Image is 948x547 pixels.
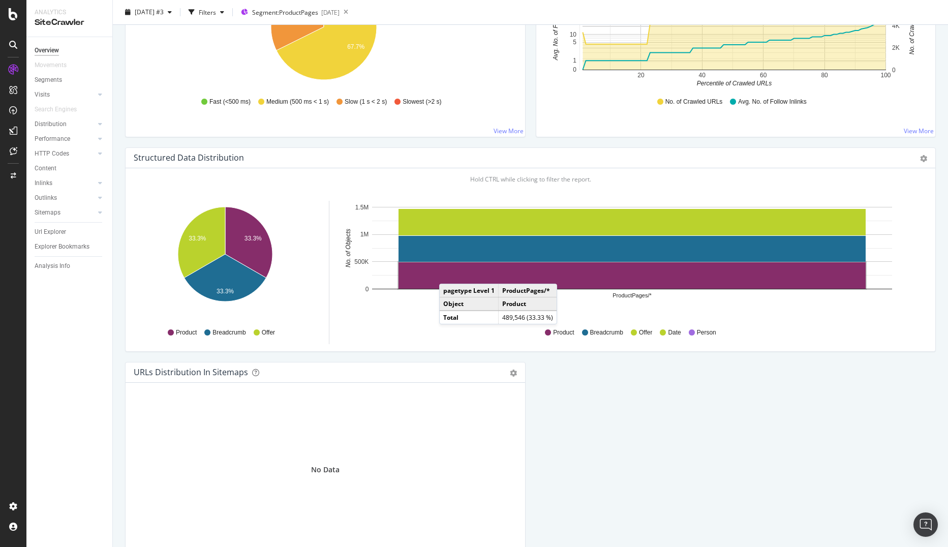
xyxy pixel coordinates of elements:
[440,297,499,311] td: Object
[35,104,77,115] div: Search Engines
[35,193,95,203] a: Outlinks
[311,465,340,475] div: No Data
[35,119,95,130] a: Distribution
[35,193,57,203] div: Outlinks
[821,72,828,79] text: 80
[499,284,557,297] td: ProductPages/*
[365,286,369,293] text: 0
[573,39,576,46] text: 5
[35,207,60,218] div: Sitemaps
[35,134,70,144] div: Performance
[134,367,248,377] div: URLs Distribution in Sitemaps
[738,98,807,106] span: Avg. No. of Follow Inlinks
[892,44,900,51] text: 2K
[354,258,369,265] text: 500K
[35,261,70,271] div: Analysis Info
[35,148,69,159] div: HTTP Codes
[121,4,176,20] button: [DATE] #3
[252,8,318,17] span: Segment: ProductPages
[35,60,67,71] div: Movements
[136,201,314,319] svg: A chart.
[892,67,896,74] text: 0
[403,98,441,106] span: Slowest (>2 s)
[665,98,723,106] span: No. of Crawled URLs
[35,227,105,237] a: Url Explorer
[35,8,104,17] div: Analytics
[35,163,56,174] div: Content
[217,288,234,295] text: 33.3%
[760,72,767,79] text: 60
[35,17,104,28] div: SiteCrawler
[499,311,557,324] td: 489,546 (33.33 %)
[35,75,62,85] div: Segments
[35,104,87,115] a: Search Engines
[35,163,105,174] a: Content
[176,328,197,337] span: Product
[35,261,105,271] a: Analysis Info
[880,72,891,79] text: 100
[35,227,66,237] div: Url Explorer
[262,328,275,337] span: Offer
[696,79,771,86] text: Percentile of Crawled URLs
[266,98,329,106] span: Medium (500 ms < 1 s)
[35,89,50,100] div: Visits
[569,31,576,38] text: 10
[355,204,369,211] text: 1.5M
[35,119,67,130] div: Distribution
[35,148,95,159] a: HTTP Codes
[212,328,246,337] span: Breadcrumb
[237,4,340,20] button: Segment:ProductPages[DATE]
[35,178,52,189] div: Inlinks
[499,297,557,311] td: Product
[639,328,652,337] span: Offer
[590,328,623,337] span: Breadcrumb
[573,66,576,73] text: 0
[189,234,206,241] text: 33.3%
[185,4,228,20] button: Filters
[35,207,95,218] a: Sitemaps
[440,311,499,324] td: Total
[35,241,105,252] a: Explorer Bookmarks
[321,8,340,17] div: [DATE]
[913,512,938,537] div: Open Intercom Messenger
[134,153,244,163] div: Structured Data Distribution
[345,229,352,267] text: No. of Objects
[135,8,164,16] span: 2025 Oct. 2nd #3
[199,8,216,16] div: Filters
[209,98,251,106] span: Fast (<500 ms)
[35,241,89,252] div: Explorer Bookmarks
[698,72,706,79] text: 40
[360,231,369,238] text: 1M
[892,22,900,29] text: 4K
[35,45,59,56] div: Overview
[345,98,387,106] span: Slow (1 s < 2 s)
[668,328,681,337] span: Date
[35,60,77,71] a: Movements
[697,328,716,337] span: Person
[573,57,576,64] text: 1
[553,328,574,337] span: Product
[35,45,105,56] a: Overview
[35,89,95,100] a: Visits
[613,292,652,298] text: ProductPages/*
[510,370,517,377] div: gear
[440,284,499,297] td: pagetype Level 1
[920,155,927,162] div: gear
[637,72,645,79] text: 20
[35,75,105,85] a: Segments
[244,234,262,241] text: 33.3%
[347,43,364,50] text: 67.7%
[494,127,524,135] a: View More
[342,201,920,319] svg: A chart.
[904,127,934,135] a: View More
[35,134,95,144] a: Performance
[35,178,95,189] a: Inlinks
